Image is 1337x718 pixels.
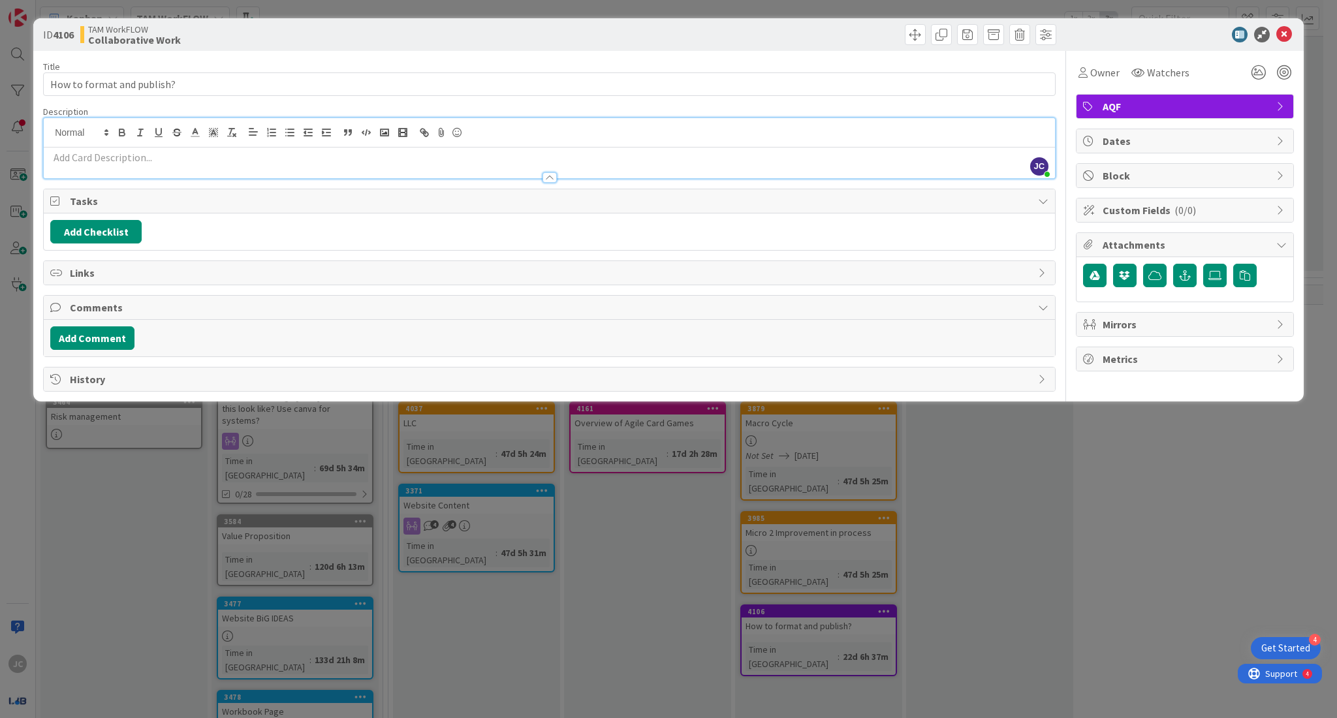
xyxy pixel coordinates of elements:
span: TAM WorkFLOW [88,24,181,35]
span: JC [1030,157,1048,176]
span: AQF [1103,99,1270,114]
span: Custom Fields [1103,202,1270,218]
div: 4 [68,5,71,16]
span: Tasks [70,193,1031,209]
button: Add Comment [50,326,134,350]
span: Metrics [1103,351,1270,367]
button: Add Checklist [50,220,142,243]
span: Dates [1103,133,1270,149]
span: Mirrors [1103,317,1270,332]
span: History [70,371,1031,387]
b: 4106 [53,28,74,41]
span: Owner [1090,65,1120,80]
div: 4 [1309,634,1321,646]
span: ( 0/0 ) [1174,204,1196,217]
input: type card name here... [43,72,1056,96]
span: Links [70,265,1031,281]
span: Support [27,2,59,18]
span: Attachments [1103,237,1270,253]
span: Comments [70,300,1031,315]
span: Block [1103,168,1270,183]
label: Title [43,61,60,72]
span: ID [43,27,74,42]
span: Watchers [1147,65,1189,80]
b: Collaborative Work [88,35,181,45]
span: Description [43,106,88,117]
div: Get Started [1261,642,1310,655]
div: Open Get Started checklist, remaining modules: 4 [1251,637,1321,659]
